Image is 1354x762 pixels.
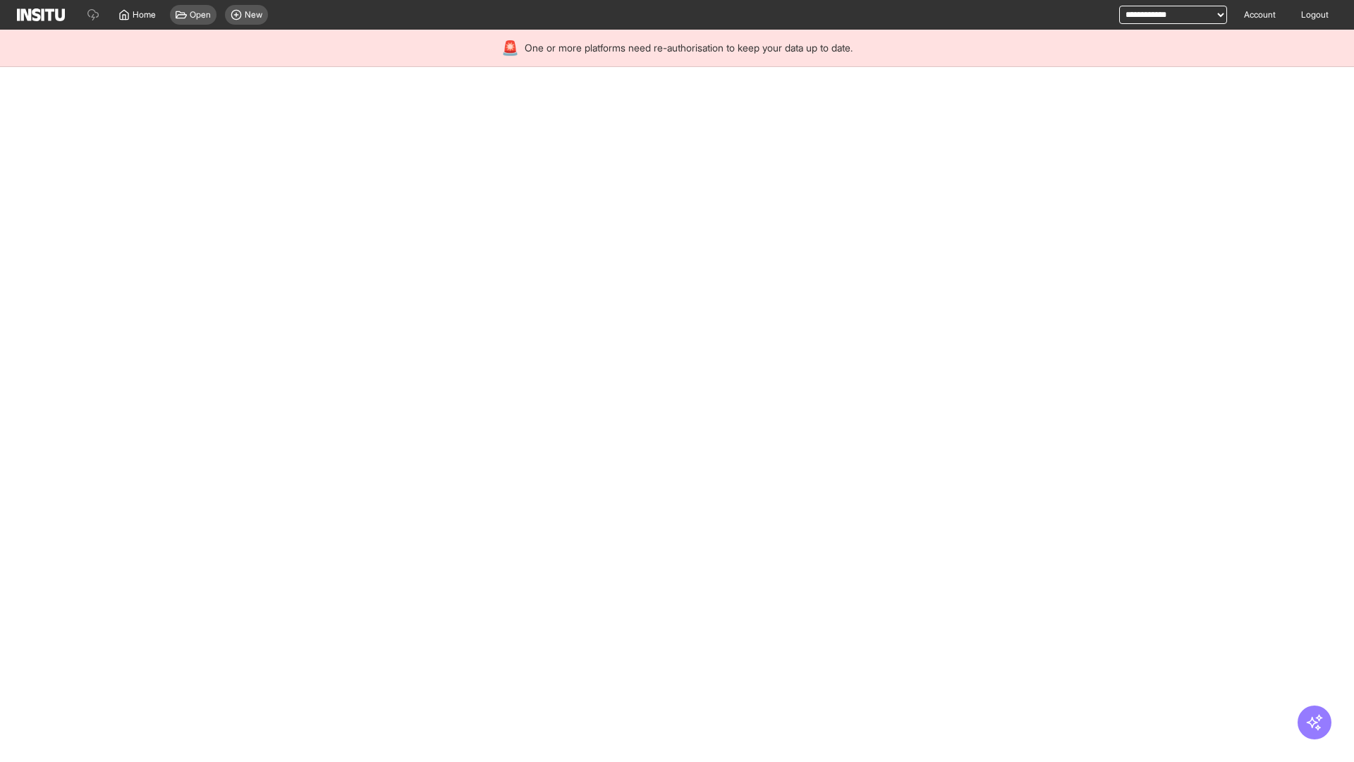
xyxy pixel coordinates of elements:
[245,9,262,20] span: New
[525,41,853,55] span: One or more platforms need re-authorisation to keep your data up to date.
[190,9,211,20] span: Open
[133,9,156,20] span: Home
[501,38,519,58] div: 🚨
[17,8,65,21] img: Logo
